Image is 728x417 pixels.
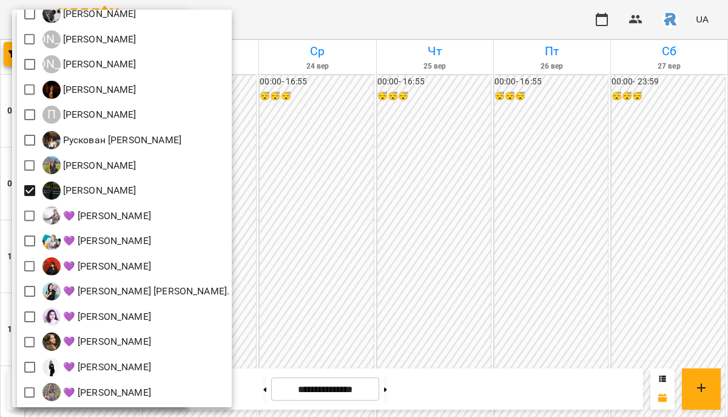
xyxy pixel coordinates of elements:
[42,30,136,49] div: Книжник Ілля Віталійович
[61,334,151,349] p: 💜 [PERSON_NAME]
[42,131,61,149] img: Р
[42,181,61,200] img: Ш
[42,30,136,49] a: [PERSON_NAME] [PERSON_NAME]
[42,55,136,73] div: Лоза Олександра Ігорівна
[42,257,151,276] a: � 💜 [PERSON_NAME]
[42,5,61,23] img: К
[42,131,181,149] div: Рускован Біанка Миколаївна
[42,55,136,73] a: [PERSON_NAME] [PERSON_NAME]
[42,257,151,276] div: 💜 Сосніцька Вероніка Павлівна
[42,106,61,124] div: П
[42,156,136,174] div: Шамайло Наталія Миколаївна
[42,257,61,276] img: �
[42,81,136,99] div: Оліярчук Поліна Сергіївна
[42,282,230,300] a: � 💜 [PERSON_NAME] [PERSON_NAME].
[61,107,136,122] p: [PERSON_NAME]
[42,333,151,351] a: � 💜 [PERSON_NAME]
[42,308,61,326] img: �
[42,383,151,401] div: 💜 Рябуха Анастасія Сергіївна
[61,234,151,248] p: 💜 [PERSON_NAME]
[42,81,61,99] img: О
[42,156,136,174] a: Ш [PERSON_NAME]
[42,232,151,250] a: � 💜 [PERSON_NAME]
[61,284,230,299] p: 💜 [PERSON_NAME] [PERSON_NAME].
[61,158,136,173] p: [PERSON_NAME]
[61,83,136,97] p: [PERSON_NAME]
[61,360,151,375] p: 💜 [PERSON_NAME]
[42,282,230,300] div: 💜 Челомбітько Варвара Олександр.
[42,232,61,250] img: �
[42,181,136,200] a: Ш [PERSON_NAME]
[42,5,136,23] a: К [PERSON_NAME]
[61,57,136,72] p: [PERSON_NAME]
[42,106,136,124] a: П [PERSON_NAME]
[42,206,151,225] a: � 💜 [PERSON_NAME]
[42,358,151,376] a: � 💜 [PERSON_NAME]
[42,333,61,351] img: �
[42,308,151,326] div: 💜 Ковальчук Юлія Олександрівна
[42,181,136,200] div: Шумило Юстина Остапівна
[42,232,151,250] div: 💜 Григорович Юлія Дмитрівна
[61,183,136,198] p: [PERSON_NAME]
[61,32,136,47] p: [PERSON_NAME]
[42,308,151,326] a: � 💜 [PERSON_NAME]
[42,206,61,225] img: �
[42,55,61,73] div: [PERSON_NAME]
[61,385,151,400] p: 💜 [PERSON_NAME]
[61,259,151,274] p: 💜 [PERSON_NAME]
[42,131,181,149] a: Р Рускован [PERSON_NAME]
[42,282,61,300] img: �
[42,358,61,376] img: �
[42,206,151,225] div: 💜 Боєчко Даниїла Тарасівна
[42,156,61,174] img: Ш
[42,5,136,23] div: Кирилова Софія Сергіївна
[42,358,151,376] div: 💜 Овчарова Єлизавета Дмитрівна
[61,310,151,324] p: 💜 [PERSON_NAME]
[42,81,136,99] a: О [PERSON_NAME]
[42,30,61,49] div: [PERSON_NAME]
[42,106,136,124] div: Павлів Наталія Ігорівна
[42,333,151,351] div: 💜 Москалюк Катерина Назаріївна
[61,7,136,21] p: [PERSON_NAME]
[42,383,61,401] img: �
[42,383,151,401] a: � 💜 [PERSON_NAME]
[61,133,181,147] p: Рускован [PERSON_NAME]
[61,209,151,223] p: 💜 [PERSON_NAME]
